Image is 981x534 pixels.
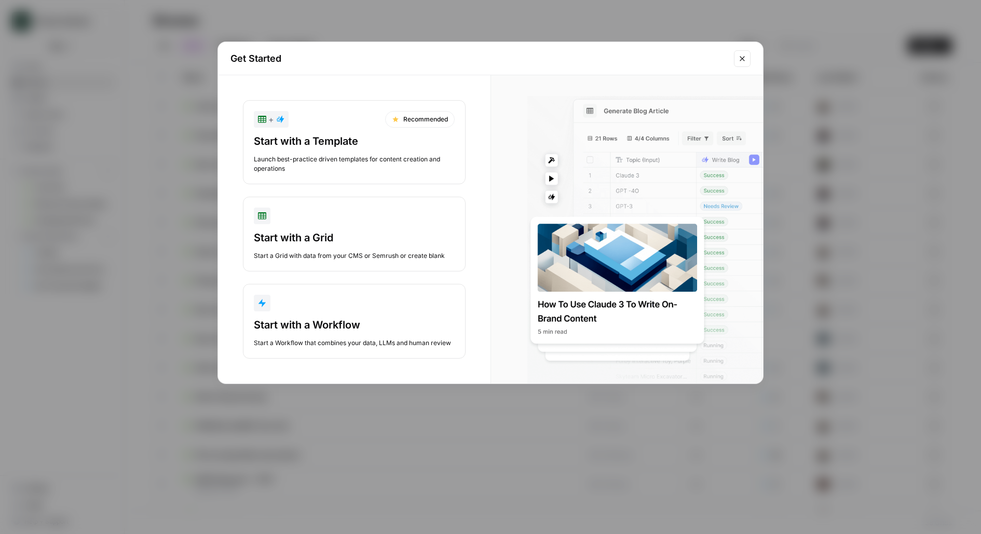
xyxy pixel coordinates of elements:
div: Start with a Template [254,134,455,148]
div: + [258,113,284,126]
div: Start a Grid with data from your CMS or Semrush or create blank [254,251,455,261]
div: Start with a Grid [254,230,455,245]
div: Launch best-practice driven templates for content creation and operations [254,155,455,173]
button: Start with a WorkflowStart a Workflow that combines your data, LLMs and human review [243,284,466,359]
h2: Get Started [230,51,728,66]
button: Start with a GridStart a Grid with data from your CMS or Semrush or create blank [243,197,466,271]
div: Start with a Workflow [254,318,455,332]
div: Start a Workflow that combines your data, LLMs and human review [254,338,455,348]
button: Close modal [734,50,751,67]
button: +RecommendedStart with a TemplateLaunch best-practice driven templates for content creation and o... [243,100,466,184]
div: Recommended [385,111,455,128]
